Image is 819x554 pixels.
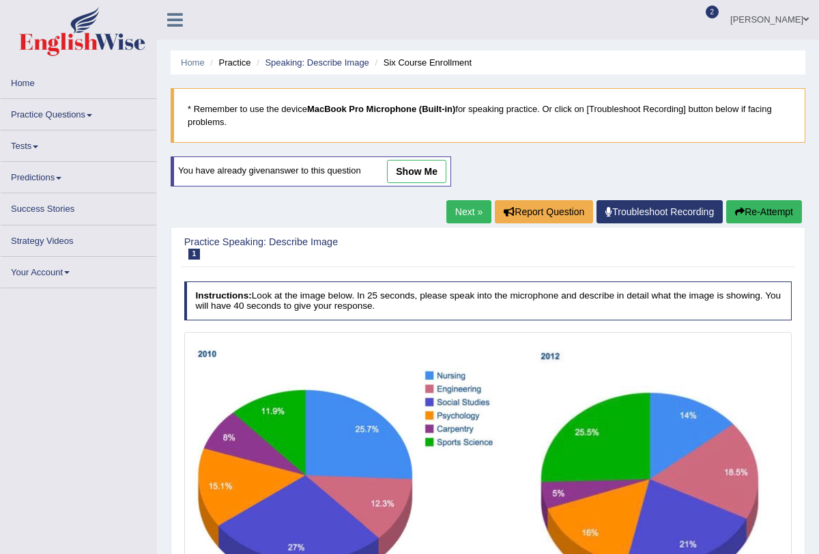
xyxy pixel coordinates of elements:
[195,290,251,301] b: Instructions:
[371,56,472,69] li: Six Course Enrollment
[597,200,723,223] a: Troubleshoot Recording
[706,5,719,18] span: 2
[171,156,451,186] div: You have already given answer to this question
[495,200,593,223] button: Report Question
[184,281,792,320] h4: Look at the image below. In 25 seconds, please speak into the microphone and describe in detail w...
[1,68,156,94] a: Home
[184,237,561,260] h2: Practice Speaking: Describe Image
[1,162,156,189] a: Predictions
[446,200,491,223] a: Next »
[1,257,156,283] a: Your Account
[1,130,156,157] a: Tests
[181,57,205,68] a: Home
[171,88,805,143] blockquote: * Remember to use the device for speaking practice. Or click on [Troubleshoot Recording] button b...
[188,249,201,259] span: 1
[265,57,369,68] a: Speaking: Describe Image
[1,193,156,220] a: Success Stories
[1,99,156,126] a: Practice Questions
[207,56,250,69] li: Practice
[387,160,446,183] a: show me
[726,200,802,223] button: Re-Attempt
[1,225,156,252] a: Strategy Videos
[307,104,455,114] b: MacBook Pro Microphone (Built-in)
